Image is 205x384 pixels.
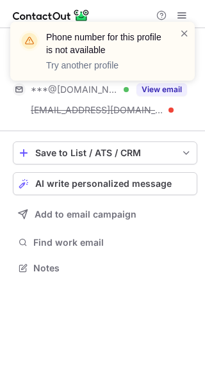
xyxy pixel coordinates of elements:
[35,209,136,220] span: Add to email campaign
[35,148,175,158] div: Save to List / ATS / CRM
[31,104,164,116] span: [EMAIL_ADDRESS][DOMAIN_NAME]
[13,8,90,23] img: ContactOut v5.3.10
[13,172,197,195] button: AI write personalized message
[33,237,192,248] span: Find work email
[19,31,40,51] img: warning
[13,141,197,164] button: save-profile-one-click
[46,31,164,56] header: Phone number for this profile is not available
[33,262,192,274] span: Notes
[13,203,197,226] button: Add to email campaign
[46,59,164,72] p: Try another profile
[35,179,172,189] span: AI write personalized message
[13,259,197,277] button: Notes
[13,234,197,252] button: Find work email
